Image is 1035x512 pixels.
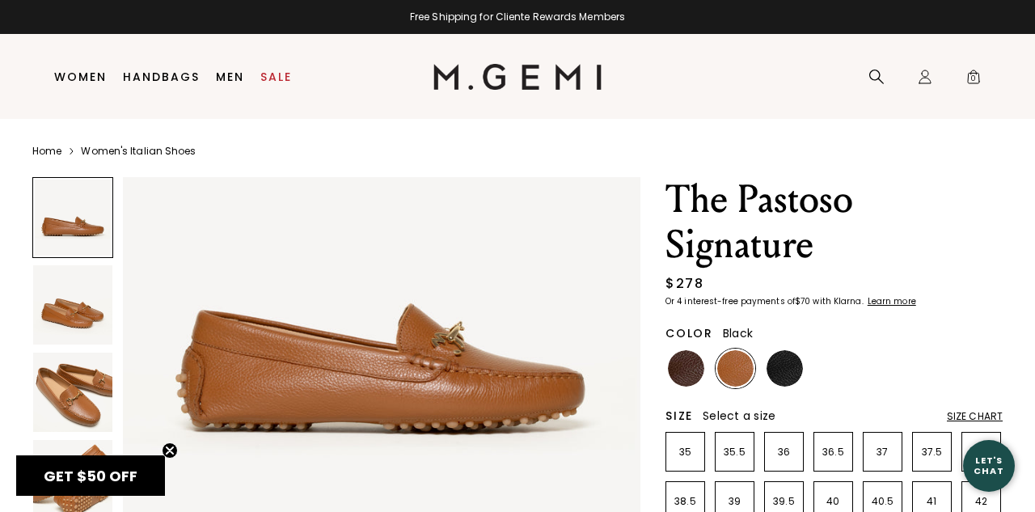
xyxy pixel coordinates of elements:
button: Close teaser [162,442,178,459]
p: 39 [716,495,754,508]
span: GET $50 OFF [44,466,137,486]
klarna-placement-style-cta: Learn more [868,295,916,307]
h2: Size [665,409,693,422]
h1: The Pastoso Signature [665,177,1003,268]
klarna-placement-style-amount: $70 [795,295,810,307]
img: Tan [717,350,754,387]
img: The Pastoso Signature [33,353,112,432]
a: Handbags [123,70,200,83]
p: 40 [814,495,852,508]
img: The Pastoso Signature [33,265,112,345]
p: 36 [765,446,803,459]
p: 38 [962,446,1000,459]
p: 41 [913,495,951,508]
a: Learn more [866,297,916,307]
p: 35.5 [716,446,754,459]
span: Select a size [703,408,775,424]
div: $278 [665,274,703,294]
span: 0 [965,72,982,88]
a: Men [216,70,244,83]
p: 37 [864,446,902,459]
div: GET $50 OFFClose teaser [16,455,165,496]
p: 35 [666,446,704,459]
div: Let's Chat [963,455,1015,476]
klarna-placement-style-body: Or 4 interest-free payments of [665,295,795,307]
a: Women's Italian Shoes [81,145,196,158]
klarna-placement-style-body: with Klarna [813,295,865,307]
h2: Color [665,327,713,340]
div: Size Chart [947,410,1003,423]
img: Chocolate [668,350,704,387]
img: Black [767,350,803,387]
p: 40.5 [864,495,902,508]
a: Women [54,70,107,83]
a: Sale [260,70,292,83]
p: 42 [962,495,1000,508]
img: M.Gemi [433,64,602,90]
span: Black [723,325,753,341]
a: Home [32,145,61,158]
p: 37.5 [913,446,951,459]
p: 39.5 [765,495,803,508]
p: 38.5 [666,495,704,508]
p: 36.5 [814,446,852,459]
